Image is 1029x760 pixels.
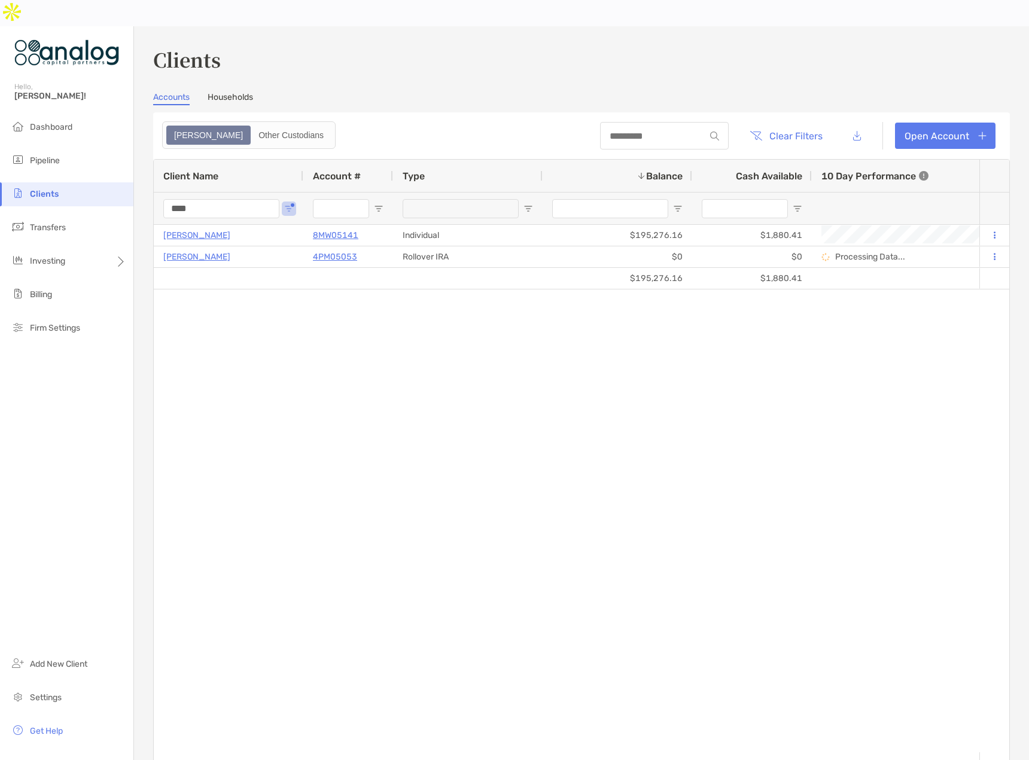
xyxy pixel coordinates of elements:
[153,92,190,105] a: Accounts
[895,123,995,149] a: Open Account
[163,249,230,264] a: [PERSON_NAME]
[14,31,119,74] img: Zoe Logo
[393,246,543,267] div: Rollover IRA
[821,160,928,192] div: 10 Day Performance
[11,723,25,737] img: get-help icon
[11,320,25,334] img: firm-settings icon
[692,225,812,246] div: $1,880.41
[692,246,812,267] div: $0
[313,170,361,182] span: Account #
[11,186,25,200] img: clients icon
[313,199,369,218] input: Account # Filter Input
[313,249,357,264] a: 4PM05053
[30,222,66,233] span: Transfers
[11,656,25,670] img: add_new_client icon
[736,170,802,182] span: Cash Available
[543,225,692,246] div: $195,276.16
[11,286,25,301] img: billing icon
[821,253,830,261] img: Processing Data icon
[208,92,253,105] a: Households
[523,204,533,213] button: Open Filter Menu
[168,127,249,144] div: Zoe
[673,204,683,213] button: Open Filter Menu
[702,199,788,218] input: Cash Available Filter Input
[252,127,330,144] div: Other Custodians
[30,189,59,199] span: Clients
[646,170,683,182] span: Balance
[162,121,336,149] div: segmented control
[543,246,692,267] div: $0
[543,268,692,289] div: $195,276.16
[741,123,832,149] button: Clear Filters
[30,323,80,333] span: Firm Settings
[30,726,63,736] span: Get Help
[692,268,812,289] div: $1,880.41
[163,228,230,243] a: [PERSON_NAME]
[793,204,802,213] button: Open Filter Menu
[30,122,72,132] span: Dashboard
[163,170,218,182] span: Client Name
[30,692,62,703] span: Settings
[30,289,52,300] span: Billing
[284,204,294,213] button: Open Filter Menu
[313,228,358,243] a: 8MW05141
[11,253,25,267] img: investing icon
[835,252,905,262] p: Processing Data...
[30,659,87,669] span: Add New Client
[153,45,1010,73] h3: Clients
[30,155,60,166] span: Pipeline
[30,256,65,266] span: Investing
[14,91,126,101] span: [PERSON_NAME]!
[403,170,425,182] span: Type
[163,199,279,218] input: Client Name Filter Input
[374,204,383,213] button: Open Filter Menu
[11,689,25,704] img: settings icon
[11,152,25,167] img: pipeline icon
[11,219,25,234] img: transfers icon
[393,225,543,246] div: Individual
[552,199,668,218] input: Balance Filter Input
[11,119,25,133] img: dashboard icon
[710,132,719,141] img: input icon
